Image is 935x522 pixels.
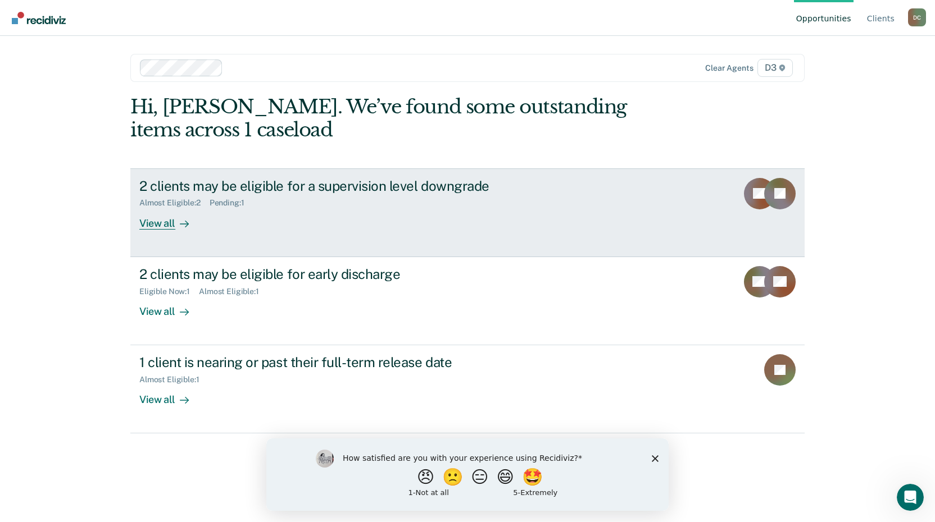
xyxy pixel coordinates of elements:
a: 2 clients may be eligible for a supervision level downgradeAlmost Eligible:2Pending:1View all [130,168,805,257]
div: View all [139,384,202,406]
div: Clear agents [705,63,753,73]
img: Recidiviz [12,12,66,24]
div: Pending : 1 [210,198,253,208]
div: View all [139,296,202,318]
iframe: Survey by Kim from Recidiviz [266,438,669,511]
div: Eligible Now : 1 [139,287,199,296]
iframe: Intercom live chat [897,484,924,511]
a: 2 clients may be eligible for early dischargeEligible Now:1Almost Eligible:1View all [130,257,805,345]
div: Almost Eligible : 2 [139,198,210,208]
div: Almost Eligible : 1 [199,287,268,296]
div: D C [908,8,926,26]
div: Almost Eligible : 1 [139,375,208,384]
button: Profile dropdown button [908,8,926,26]
div: 2 clients may be eligible for early discharge [139,266,534,282]
span: D3 [757,59,793,77]
div: 2 clients may be eligible for a supervision level downgrade [139,178,534,194]
div: 1 client is nearing or past their full-term release date [139,354,534,370]
div: Hi, [PERSON_NAME]. We’ve found some outstanding items across 1 caseload [130,95,670,141]
a: 1 client is nearing or past their full-term release dateAlmost Eligible:1View all [130,345,805,433]
div: View all [139,208,202,230]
